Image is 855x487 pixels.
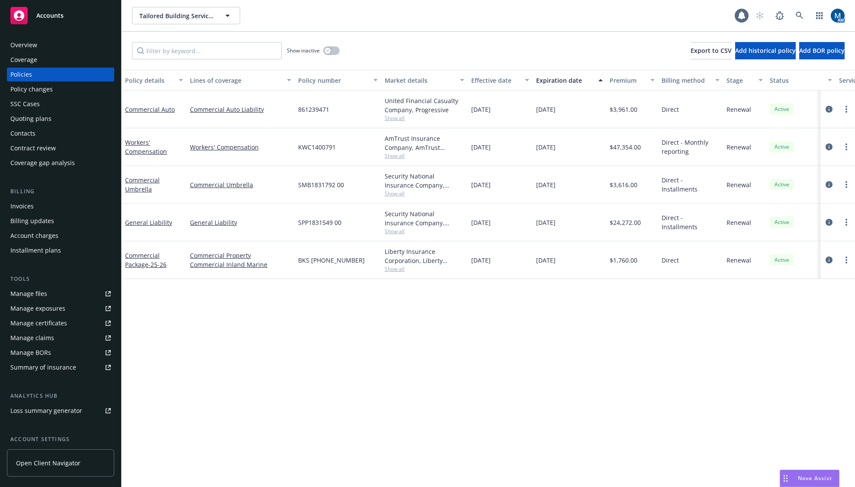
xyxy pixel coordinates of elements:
button: Billing method [658,70,723,91]
div: Coverage gap analysis [10,156,75,170]
a: Installment plans [7,243,114,257]
a: Account charges [7,229,114,243]
a: circleInformation [824,104,834,114]
div: Manage exposures [10,302,65,315]
div: Coverage [10,53,37,67]
a: Commercial Property [190,251,291,260]
input: Filter by keyword... [132,42,282,59]
span: $24,272.00 [610,218,641,227]
a: Policy changes [7,82,114,96]
div: Liberty Insurance Corporation, Liberty Mutual [385,247,464,265]
a: Coverage [7,53,114,67]
div: Policy changes [10,82,53,96]
a: Commercial Umbrella [125,176,160,193]
span: Export to CSV [691,46,732,55]
div: AmTrust Insurance Company, AmTrust Financial Services [385,134,464,152]
span: Renewal [726,143,751,152]
a: more [841,217,852,227]
span: Renewal [726,105,751,114]
div: Manage files [10,287,47,301]
span: Tailored Building Services, Inc. [139,11,214,20]
button: Premium [606,70,658,91]
span: [DATE] [536,256,556,265]
span: Renewal [726,180,751,189]
div: SSC Cases [10,97,40,111]
div: Security National Insurance Company, AmTrust Financial Services [385,209,464,227]
div: Installment plans [10,243,61,257]
button: Policy details [122,70,186,91]
div: Policies [10,68,32,81]
span: Active [773,143,791,151]
button: Nova Assist [780,470,839,487]
div: Manage BORs [10,346,51,360]
div: Quoting plans [10,112,51,126]
button: Add historical policy [735,42,796,59]
a: Contacts [7,127,114,140]
span: [DATE] [536,218,556,227]
a: Switch app [811,7,828,24]
div: Manage claims [10,331,54,345]
div: Premium [610,76,645,85]
a: Commercial Auto Liability [190,105,291,114]
span: [DATE] [536,143,556,152]
span: [DATE] [471,218,491,227]
span: Renewal [726,218,751,227]
a: Policies [7,68,114,81]
span: $47,354.00 [610,143,641,152]
span: Direct - Installments [662,213,720,231]
button: Add BOR policy [799,42,845,59]
span: Renewal [726,256,751,265]
div: Account charges [10,229,58,243]
a: Manage exposures [7,302,114,315]
a: circleInformation [824,217,834,227]
div: Expiration date [536,76,593,85]
div: Account settings [7,435,114,444]
button: Expiration date [533,70,606,91]
span: SPP1831549 00 [298,218,341,227]
div: Security National Insurance Company, AmTrust Financial Services [385,172,464,190]
a: Commercial Umbrella [190,180,291,189]
div: Drag to move [780,470,791,487]
div: Overview [10,38,37,52]
div: Policy details [125,76,174,85]
a: Report a Bug [771,7,788,24]
a: Coverage gap analysis [7,156,114,170]
a: more [841,255,852,265]
span: Active [773,218,791,226]
div: Billing method [662,76,710,85]
div: Manage certificates [10,316,67,330]
span: Add BOR policy [799,46,845,55]
span: Open Client Navigator [16,458,80,468]
div: Billing [7,187,114,196]
div: United Financial Casualty Company, Progressive [385,96,464,114]
a: General Liability [190,218,291,227]
a: Summary of insurance [7,360,114,374]
img: photo [831,9,845,23]
span: Direct - Installments [662,175,720,194]
a: SSC Cases [7,97,114,111]
span: SMB1831792 00 [298,180,344,189]
div: Invoices [10,199,34,213]
span: [DATE] [536,180,556,189]
div: Contract review [10,141,56,155]
div: Contacts [10,127,35,140]
button: Market details [381,70,468,91]
button: Tailored Building Services, Inc. [132,7,240,24]
span: Direct - Monthly reporting [662,138,720,156]
a: more [841,142,852,152]
div: Loss summary generator [10,404,82,418]
span: KWC1400791 [298,143,336,152]
span: $3,616.00 [610,180,637,189]
a: Manage BORs [7,346,114,360]
a: Workers' Compensation [125,138,167,156]
span: Show all [385,190,464,197]
span: Show inactive [287,47,320,54]
a: Billing updates [7,214,114,228]
a: General Liability [125,218,172,227]
a: circleInformation [824,179,834,190]
span: Active [773,181,791,188]
span: Show all [385,114,464,122]
a: Start snowing [751,7,768,24]
div: Tools [7,275,114,283]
